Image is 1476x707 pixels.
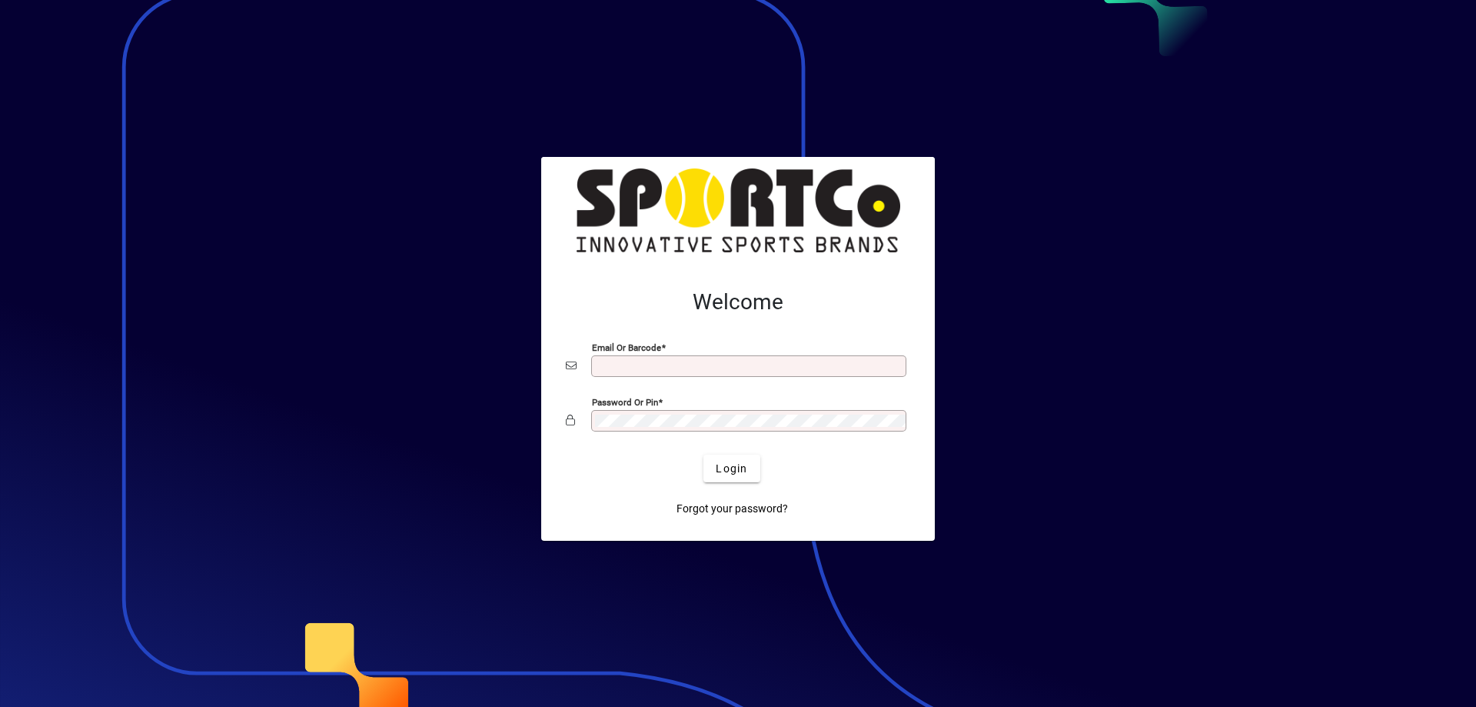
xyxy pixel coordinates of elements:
[716,461,747,477] span: Login
[592,342,661,353] mat-label: Email or Barcode
[592,397,658,408] mat-label: Password or Pin
[676,501,788,517] span: Forgot your password?
[566,289,910,315] h2: Welcome
[703,455,760,482] button: Login
[670,495,794,522] a: Forgot your password?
